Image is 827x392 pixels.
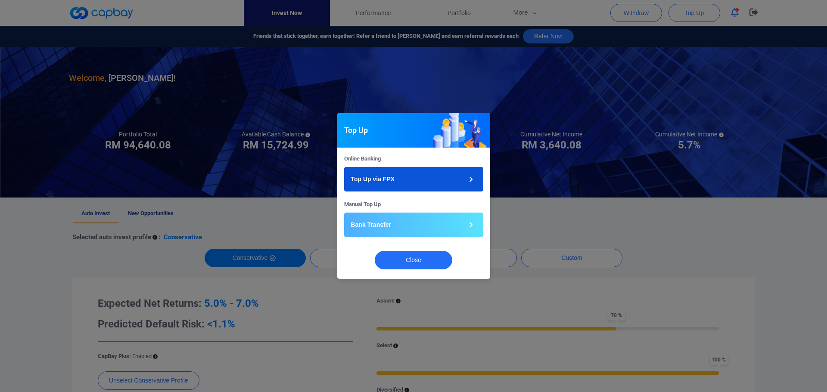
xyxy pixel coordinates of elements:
[344,125,368,136] h5: Top Up
[344,154,483,164] p: Online Banking
[344,167,483,191] button: Top Up via FPX
[351,175,395,184] p: Top Up via FPX
[344,200,483,209] p: Manual Top Up
[344,213,483,237] button: Bank Transfer
[351,220,391,229] p: Bank Transfer
[375,251,452,269] button: Close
